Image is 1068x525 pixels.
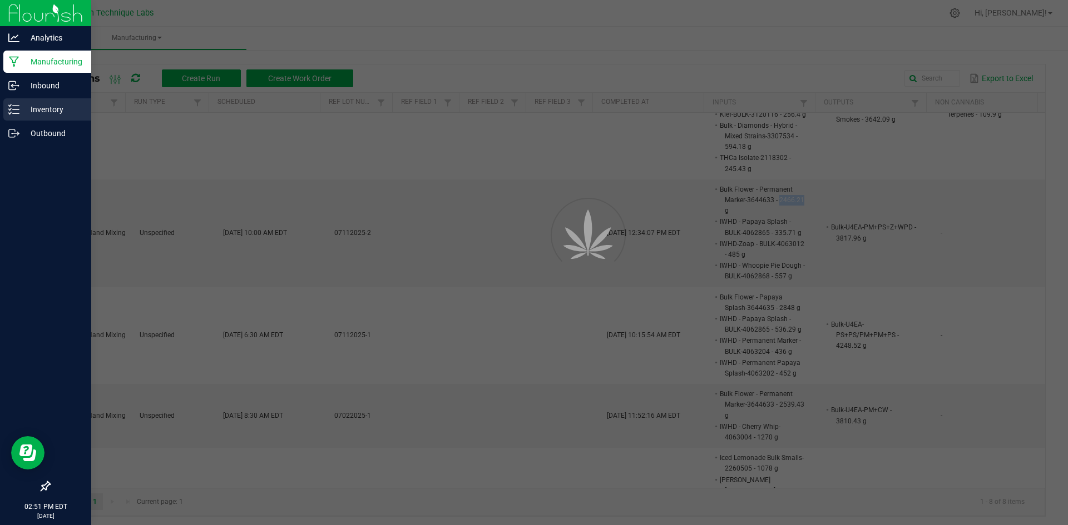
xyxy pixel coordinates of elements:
p: Outbound [19,127,86,140]
p: Manufacturing [19,55,86,68]
p: 02:51 PM EDT [5,502,86,512]
p: Inventory [19,103,86,116]
inline-svg: Outbound [8,128,19,139]
p: Inbound [19,79,86,92]
inline-svg: Inventory [8,104,19,115]
inline-svg: Inbound [8,80,19,91]
p: Analytics [19,31,86,44]
inline-svg: Manufacturing [8,56,19,67]
iframe: Resource center [11,436,44,469]
p: [DATE] [5,512,86,520]
inline-svg: Analytics [8,32,19,43]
